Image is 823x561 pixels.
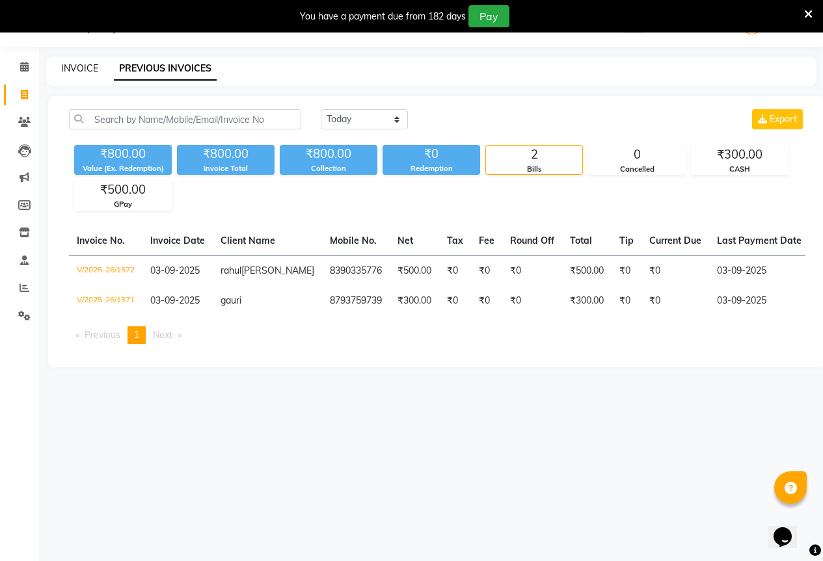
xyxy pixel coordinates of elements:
td: ₹0 [502,286,562,316]
span: Client Name [221,235,275,246]
td: ₹0 [439,255,471,286]
td: ₹0 [471,255,502,286]
span: rahul [221,265,241,276]
span: Export [770,113,797,125]
button: Export [752,109,803,129]
span: Last Payment Date [717,235,802,246]
div: You have a payment due from 182 days [300,10,466,23]
iframe: chat widget [768,509,810,548]
td: ₹0 [502,255,562,286]
td: ₹0 [471,286,502,316]
a: PREVIOUS INVOICES [114,57,217,81]
span: Invoice No. [77,235,125,246]
td: ₹500.00 [562,255,612,286]
div: Invoice Total [177,163,275,174]
span: Tax [447,235,463,246]
span: 1 [134,329,139,341]
div: ₹800.00 [280,145,377,163]
span: 03-09-2025 [150,294,200,306]
span: Round Off [510,235,554,246]
span: Tip [619,235,634,246]
td: ₹500.00 [390,255,439,286]
span: Fee [479,235,494,246]
div: Redemption [383,163,480,174]
td: V/2025-26/1571 [69,286,142,316]
span: Current Due [649,235,701,246]
td: 8390335776 [322,255,390,286]
span: Previous [85,329,120,341]
td: ₹300.00 [390,286,439,316]
span: 03-09-2025 [150,265,200,276]
div: ₹500.00 [75,181,171,199]
div: Value (Ex. Redemption) [74,163,172,174]
a: INVOICE [61,62,98,74]
div: CASH [692,164,788,175]
td: ₹0 [641,286,709,316]
input: Search by Name/Mobile/Email/Invoice No [69,109,301,129]
span: Net [398,235,413,246]
span: Total [570,235,592,246]
div: 0 [589,146,685,164]
div: ₹800.00 [177,145,275,163]
td: V/2025-26/1572 [69,255,142,286]
span: [PERSON_NAME] [241,265,314,276]
td: ₹0 [641,255,709,286]
div: Bills [486,164,582,175]
td: ₹0 [612,255,641,286]
div: Collection [280,163,377,174]
div: 2 [486,146,582,164]
td: ₹300.00 [562,286,612,316]
td: 03-09-2025 [709,286,809,316]
span: Next [153,329,172,341]
td: ₹0 [612,286,641,316]
div: ₹0 [383,145,480,163]
div: GPay [75,199,171,210]
nav: Pagination [69,326,805,344]
div: Cancelled [589,164,685,175]
td: ₹0 [439,286,471,316]
span: Invoice Date [150,235,205,246]
button: Pay [468,5,509,27]
td: 03-09-2025 [709,255,809,286]
div: ₹300.00 [692,146,788,164]
span: gauri [221,294,241,306]
span: Mobile No. [330,235,377,246]
td: 8793759739 [322,286,390,316]
div: ₹800.00 [74,145,172,163]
